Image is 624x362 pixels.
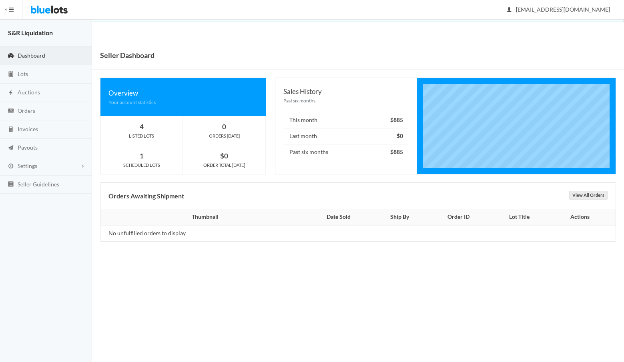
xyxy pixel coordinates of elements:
[140,122,144,131] strong: 4
[427,209,490,225] th: Order ID
[8,29,53,36] strong: S&R Liquidation
[140,152,144,160] strong: 1
[100,209,305,225] th: Thumbnail
[108,88,258,98] div: Overview
[372,209,427,225] th: Ship By
[183,132,265,140] div: ORDERS [DATE]
[18,144,38,151] span: Payouts
[7,89,15,97] ion-icon: flash
[507,6,610,13] span: [EMAIL_ADDRESS][DOMAIN_NAME]
[18,89,40,96] span: Auctions
[100,49,154,61] h1: Seller Dashboard
[100,162,183,169] div: SCHEDULED LOTS
[7,71,15,78] ion-icon: clipboard
[397,132,403,139] strong: $0
[283,144,409,160] li: Past six months
[220,152,228,160] strong: $0
[18,52,45,59] span: Dashboard
[7,108,15,115] ion-icon: cash
[18,70,28,77] span: Lots
[7,181,15,188] ion-icon: list box
[183,162,265,169] div: ORDER TOTAL [DATE]
[7,144,15,152] ion-icon: paper plane
[108,192,184,200] b: Orders Awaiting Shipment
[490,209,549,225] th: Lot Title
[390,116,403,123] strong: $885
[283,97,409,104] div: Past six months
[283,128,409,144] li: Last month
[569,191,608,200] a: View All Orders
[505,6,513,14] ion-icon: person
[222,122,226,131] strong: 0
[7,126,15,134] ion-icon: calculator
[283,112,409,128] li: This month
[305,209,372,225] th: Date Sold
[7,163,15,170] ion-icon: cog
[390,148,403,155] strong: $885
[549,209,616,225] th: Actions
[18,107,35,114] span: Orders
[7,52,15,60] ion-icon: speedometer
[18,162,37,169] span: Settings
[108,98,258,106] div: Your account statistics
[18,126,38,132] span: Invoices
[18,181,59,188] span: Seller Guidelines
[100,225,305,241] td: No unfulfilled orders to display
[100,132,183,140] div: LISTED LOTS
[283,86,409,97] div: Sales History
